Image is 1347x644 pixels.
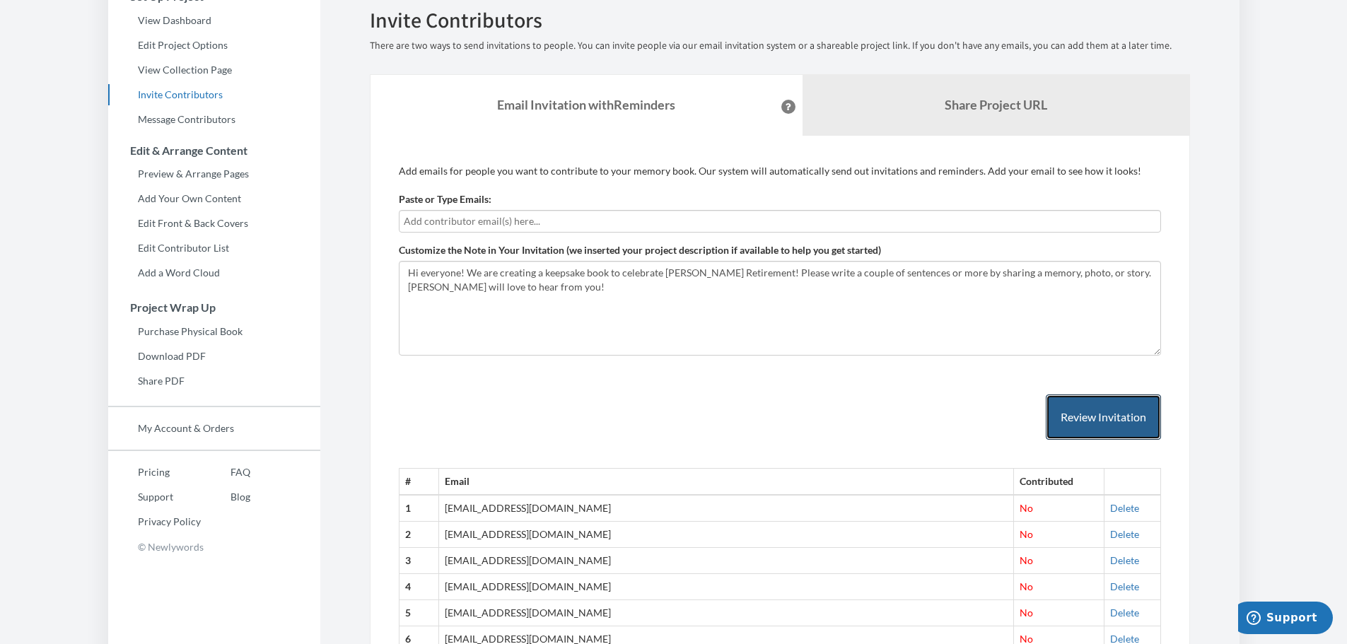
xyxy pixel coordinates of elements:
[945,97,1047,112] b: Share Project URL
[108,486,201,508] a: Support
[108,321,320,342] a: Purchase Physical Book
[108,462,201,483] a: Pricing
[497,97,675,112] strong: Email Invitation with Reminders
[399,469,438,495] th: #
[1020,554,1033,566] span: No
[399,243,881,257] label: Customize the Note in Your Invitation (we inserted your project description if available to help ...
[108,213,320,234] a: Edit Front & Back Covers
[108,511,201,532] a: Privacy Policy
[370,39,1190,53] p: There are two ways to send invitations to people. You can invite people via our email invitation ...
[1110,528,1139,540] a: Delete
[438,600,1013,626] td: [EMAIL_ADDRESS][DOMAIN_NAME]
[108,109,320,130] a: Message Contributors
[404,213,1156,229] input: Add contributor email(s) here...
[108,10,320,31] a: View Dashboard
[438,469,1013,495] th: Email
[109,301,320,314] h3: Project Wrap Up
[108,59,320,81] a: View Collection Page
[108,370,320,392] a: Share PDF
[438,522,1013,548] td: [EMAIL_ADDRESS][DOMAIN_NAME]
[108,163,320,185] a: Preview & Arrange Pages
[1020,502,1033,514] span: No
[1013,469,1104,495] th: Contributed
[1110,607,1139,619] a: Delete
[1046,394,1161,440] button: Review Invitation
[1110,580,1139,592] a: Delete
[108,346,320,367] a: Download PDF
[438,574,1013,600] td: [EMAIL_ADDRESS][DOMAIN_NAME]
[108,35,320,56] a: Edit Project Options
[108,84,320,105] a: Invite Contributors
[201,462,250,483] a: FAQ
[201,486,250,508] a: Blog
[399,495,438,521] th: 1
[109,144,320,157] h3: Edit & Arrange Content
[399,164,1161,178] p: Add emails for people you want to contribute to your memory book. Our system will automatically s...
[438,495,1013,521] td: [EMAIL_ADDRESS][DOMAIN_NAME]
[1020,580,1033,592] span: No
[108,418,320,439] a: My Account & Orders
[399,548,438,574] th: 3
[399,574,438,600] th: 4
[1020,607,1033,619] span: No
[108,238,320,259] a: Edit Contributor List
[108,536,320,558] p: © Newlywords
[1020,528,1033,540] span: No
[399,600,438,626] th: 5
[438,548,1013,574] td: [EMAIL_ADDRESS][DOMAIN_NAME]
[370,8,1190,32] h2: Invite Contributors
[399,522,438,548] th: 2
[1238,602,1333,637] iframe: Opens a widget where you can chat to one of our agents
[108,188,320,209] a: Add Your Own Content
[1110,502,1139,514] a: Delete
[399,261,1161,356] textarea: Hi everyone! We are creating a keepsake book to celebrate [PERSON_NAME] Retirement! Please contri...
[399,192,491,206] label: Paste or Type Emails:
[1110,554,1139,566] a: Delete
[108,262,320,283] a: Add a Word Cloud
